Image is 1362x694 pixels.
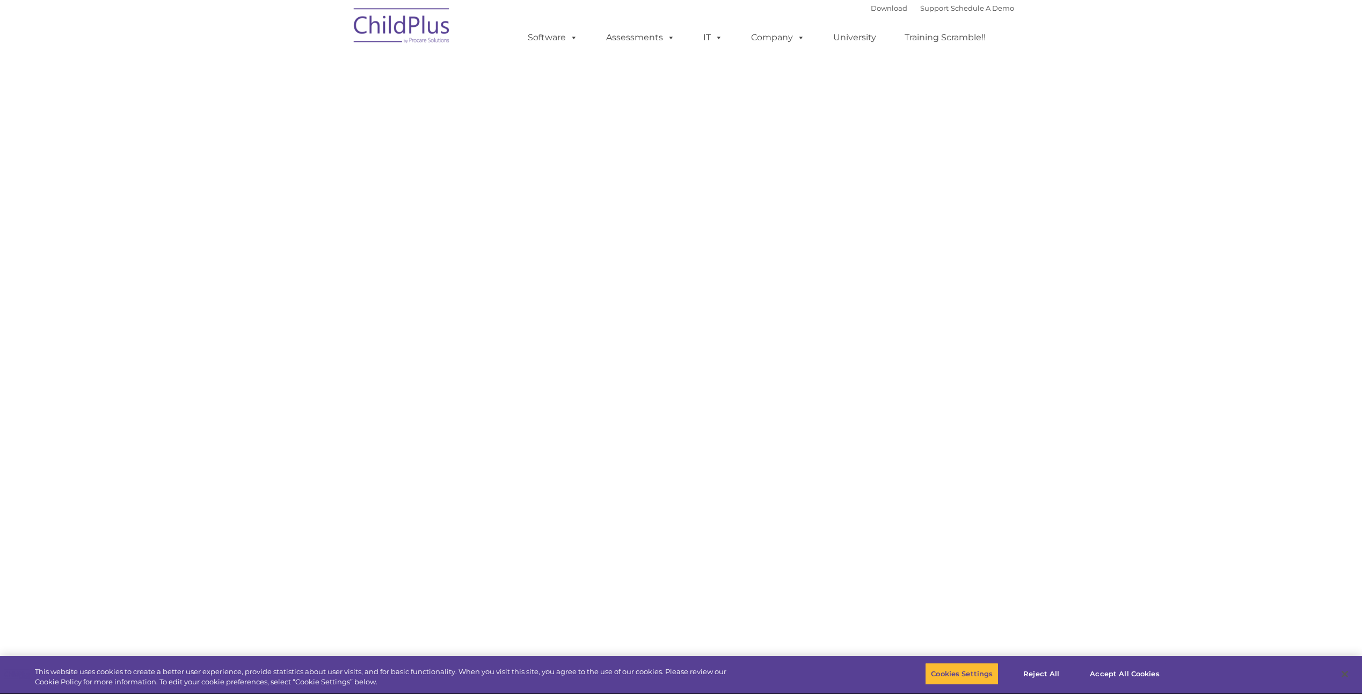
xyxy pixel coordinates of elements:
button: Close [1333,662,1357,686]
a: University [822,27,887,48]
a: Assessments [595,27,686,48]
iframe: Form 0 [356,187,1006,674]
div: This website uses cookies to create a better user experience, provide statistics about user visit... [35,667,749,688]
a: Company [740,27,815,48]
a: Download [871,4,907,12]
a: Schedule A Demo [951,4,1014,12]
a: Training Scramble!! [894,27,996,48]
img: ChildPlus by Procare Solutions [348,1,456,54]
button: Reject All [1008,663,1075,685]
a: IT [693,27,733,48]
button: Accept All Cookies [1084,663,1165,685]
font: | [871,4,1014,12]
a: Support [920,4,949,12]
a: Software [517,27,588,48]
button: Cookies Settings [925,663,999,685]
